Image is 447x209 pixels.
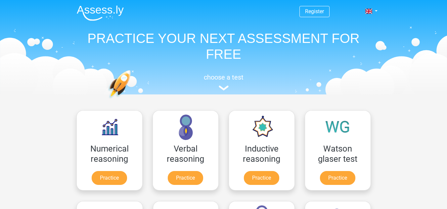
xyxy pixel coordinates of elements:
[244,171,279,185] a: Practice
[168,171,203,185] a: Practice
[71,73,376,91] a: choose a test
[320,171,355,185] a: Practice
[77,5,124,21] img: Assessly
[305,8,324,15] a: Register
[108,70,156,130] img: practice
[71,73,376,81] h5: choose a test
[219,86,229,90] img: assessment
[71,30,376,62] h1: PRACTICE YOUR NEXT ASSESSMENT FOR FREE
[92,171,127,185] a: Practice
